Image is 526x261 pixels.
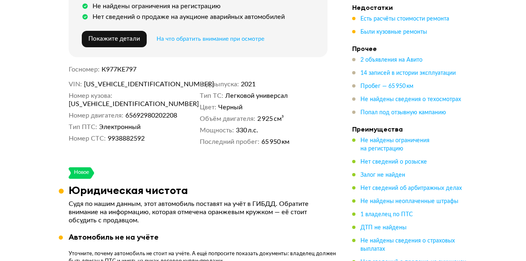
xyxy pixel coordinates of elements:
[82,31,147,47] button: Покажите детали
[200,138,259,146] dt: Последний пробег
[102,66,136,73] span: К977КЕ797
[92,2,221,10] div: Не найдены ограничения на регистрацию
[99,123,141,131] span: Электронный
[74,167,90,179] div: Новое
[360,29,427,35] span: Были кузовные ремонты
[200,126,234,134] dt: Мощность
[88,36,140,42] span: Покажите детали
[225,92,288,100] span: Легковой универсал
[236,126,258,134] span: 330 л.с.
[360,83,413,89] span: Пробег — 65 950 км
[360,138,429,152] span: Не найдены ограничения на регистрацию
[360,199,458,204] span: Не найдены неоплаченные штрафы
[352,125,467,133] h4: Преимущества
[360,70,456,76] span: 14 записей в истории эксплуатации
[84,80,178,88] span: [US_VEHICLE_IDENTIFICATION_NUMBER]
[261,138,289,146] span: 65 950 км
[200,92,223,100] dt: Тип ТС
[108,134,145,143] span: 9938882592
[125,111,177,120] span: 65692980202208
[69,65,99,74] dt: Госномер
[360,238,455,252] span: Не найдены сведения о страховых выплатах
[360,97,461,102] span: Не найдены сведения о техосмотрах
[352,3,467,12] h4: Недостатки
[92,13,285,21] div: Нет сведений о продаже на аукционе аварийных автомобилей
[360,16,449,22] span: Есть расчёты стоимости ремонта
[69,123,97,131] dt: Тип ПТС
[257,115,284,123] span: 2 925 см³
[69,134,106,143] dt: Номер СТС
[69,233,337,242] div: Автомобиль не на учёте
[352,44,467,53] h4: Прочее
[200,115,255,123] dt: Объём двигателя
[69,92,112,100] dt: Номер кузова
[360,159,427,165] span: Нет сведений о розыске
[200,80,239,88] dt: Год выпуска
[200,103,216,111] dt: Цвет
[360,57,422,63] span: 2 объявления на Авито
[69,80,82,88] dt: VIN
[360,172,405,178] span: Залог не найден
[360,185,462,191] span: Нет сведений об арбитражных делах
[360,110,446,115] span: Попал под отзывную кампанию
[69,184,188,196] h3: Юридическая чистота
[157,36,264,42] span: На что обратить внимание при осмотре
[69,200,328,224] p: Судя по нашим данным, этот автомобиль поставят на учёт в ГИБДД. Обратите внимание на информацию, ...
[241,80,256,88] span: 2021
[360,212,413,217] span: 1 владелец по ПТС
[360,225,406,231] span: ДТП не найдены
[69,111,123,120] dt: Номер двигателя
[69,100,163,108] span: [US_VEHICLE_IDENTIFICATION_NUMBER]
[218,103,242,111] span: Черный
